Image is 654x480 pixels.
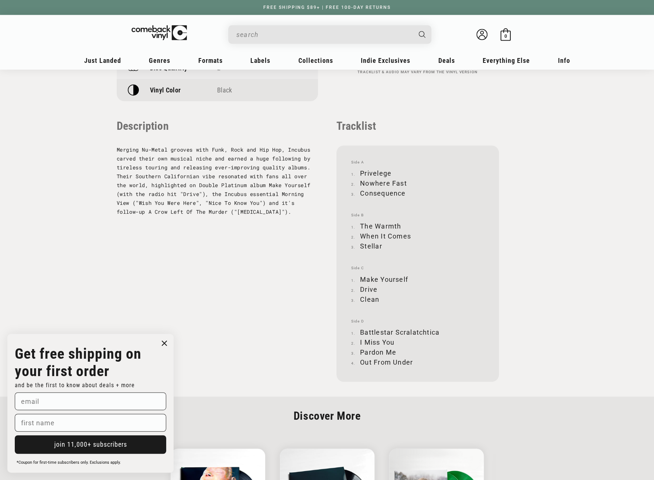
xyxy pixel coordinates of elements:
span: Genres [149,57,170,64]
li: Privelege [351,168,484,178]
li: I Miss You [351,337,484,347]
span: Side C [351,266,484,270]
p: Tracklist [336,119,499,132]
span: Deals [438,57,455,64]
span: Info [558,57,570,64]
input: email [15,392,166,410]
span: Black [217,86,232,94]
li: Out From Under [351,357,484,367]
span: Indie Exclusives [361,57,410,64]
span: Everything Else [483,57,530,64]
li: Nowhere Fast [351,178,484,188]
p: Description [117,119,318,132]
div: Search [228,25,431,44]
p: Vinyl Color [150,86,181,94]
span: Side D [351,319,484,323]
button: Search [412,25,432,44]
button: join 11,000+ subscribers [15,435,166,454]
li: Stellar [351,241,484,251]
strong: Get free shipping on your first order [15,345,141,380]
span: 0 [504,33,507,39]
li: Battlestar Scralatchtica [351,327,484,337]
span: *Coupon for first-time subscribers only. Exclusions apply. [17,460,121,465]
input: When autocomplete results are available use up and down arrows to review and enter to select [236,27,411,42]
span: Just Landed [84,57,121,64]
input: first name [15,414,166,432]
a: FREE SHIPPING $89+ | FREE 100-DAY RETURNS [256,5,398,10]
li: Pardon Me [351,347,484,357]
li: When It Comes [351,231,484,241]
p: Tracklist & audio may vary from the vinyl version [336,70,499,74]
span: Formats [198,57,223,64]
li: Drive [351,284,484,294]
span: and be the first to know about deals + more [15,382,135,389]
li: Make Yourself [351,274,484,284]
li: Clean [351,294,484,304]
span: Side A [351,160,484,165]
li: Consequence [351,188,484,198]
span: Side B [351,213,484,217]
li: The Warmth [351,221,484,231]
button: Close dialog [159,338,170,349]
span: Collections [298,57,333,64]
span: Labels [250,57,270,64]
p: Merging Nu-Metal grooves with Funk, Rock and Hip Hop, Incubus carved their own musical niche and ... [117,145,318,216]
